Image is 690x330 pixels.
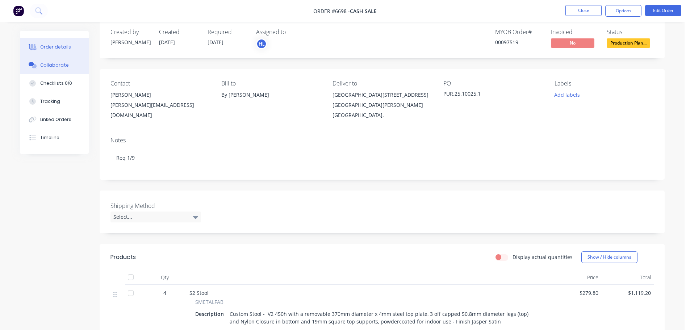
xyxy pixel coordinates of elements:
div: Contact [110,80,210,87]
span: SMETALFAB [195,298,223,306]
div: Products [110,253,136,262]
img: Factory [13,5,24,16]
div: Created [159,29,199,35]
div: Assigned to [256,29,329,35]
div: [PERSON_NAME] [110,90,210,100]
div: Created by [110,29,150,35]
span: 4 [163,289,166,297]
div: [GEOGRAPHIC_DATA], [333,110,432,120]
button: Checklists 0/0 [20,74,89,92]
div: Invoiced [551,29,598,35]
div: [PERSON_NAME] [110,38,150,46]
div: [GEOGRAPHIC_DATA][STREET_ADDRESS][GEOGRAPHIC_DATA][PERSON_NAME] [333,90,432,110]
span: $279.80 [552,289,598,297]
div: [PERSON_NAME][PERSON_NAME][EMAIL_ADDRESS][DOMAIN_NAME] [110,90,210,120]
div: Tracking [40,98,60,105]
button: Close [565,5,602,16]
div: Bill to [221,80,321,87]
div: Checklists 0/0 [40,80,72,87]
div: Linked Orders [40,116,71,123]
div: Total [601,270,654,285]
div: By [PERSON_NAME] [221,90,321,113]
div: Required [208,29,247,35]
button: Add labels [550,90,584,100]
button: Production Plan... [607,38,650,49]
span: [DATE] [159,39,175,46]
div: [PERSON_NAME][EMAIL_ADDRESS][DOMAIN_NAME] [110,100,210,120]
div: Labels [555,80,654,87]
label: Display actual quantities [513,253,573,261]
div: PUR.25.10025.1 [443,90,534,100]
div: Deliver to [333,80,432,87]
span: S2 Stool [189,289,209,296]
div: Timeline [40,134,59,141]
span: Cash Sale [350,8,377,14]
button: Timeline [20,129,89,147]
div: Collaborate [40,62,69,68]
div: [GEOGRAPHIC_DATA][STREET_ADDRESS][GEOGRAPHIC_DATA][PERSON_NAME][GEOGRAPHIC_DATA], [333,90,432,120]
div: Select... [110,212,201,222]
div: MYOB Order # [495,29,542,35]
div: Status [607,29,654,35]
div: By [PERSON_NAME] [221,90,321,100]
span: [DATE] [208,39,223,46]
button: Edit Order [645,5,681,16]
div: Req 1/9 [110,147,654,169]
span: No [551,38,594,47]
div: Notes [110,137,654,144]
button: Show / Hide columns [581,251,637,263]
div: Description [195,309,227,319]
div: Custom Stool - V2 450h with a removable 370mm diameter x 4mm steel top plate, 3 off capped 50.8mm... [227,309,540,327]
span: Production Plan... [607,38,650,47]
div: Price [549,270,601,285]
div: Qty [143,270,187,285]
button: Options [605,5,641,17]
button: HL [256,38,267,49]
label: Shipping Method [110,201,201,210]
button: Tracking [20,92,89,110]
button: Linked Orders [20,110,89,129]
button: Collaborate [20,56,89,74]
button: Order details [20,38,89,56]
div: 00097519 [495,38,542,46]
div: PO [443,80,543,87]
div: Order details [40,44,71,50]
span: $1,119.20 [604,289,651,297]
span: Order #6698 - [313,8,350,14]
